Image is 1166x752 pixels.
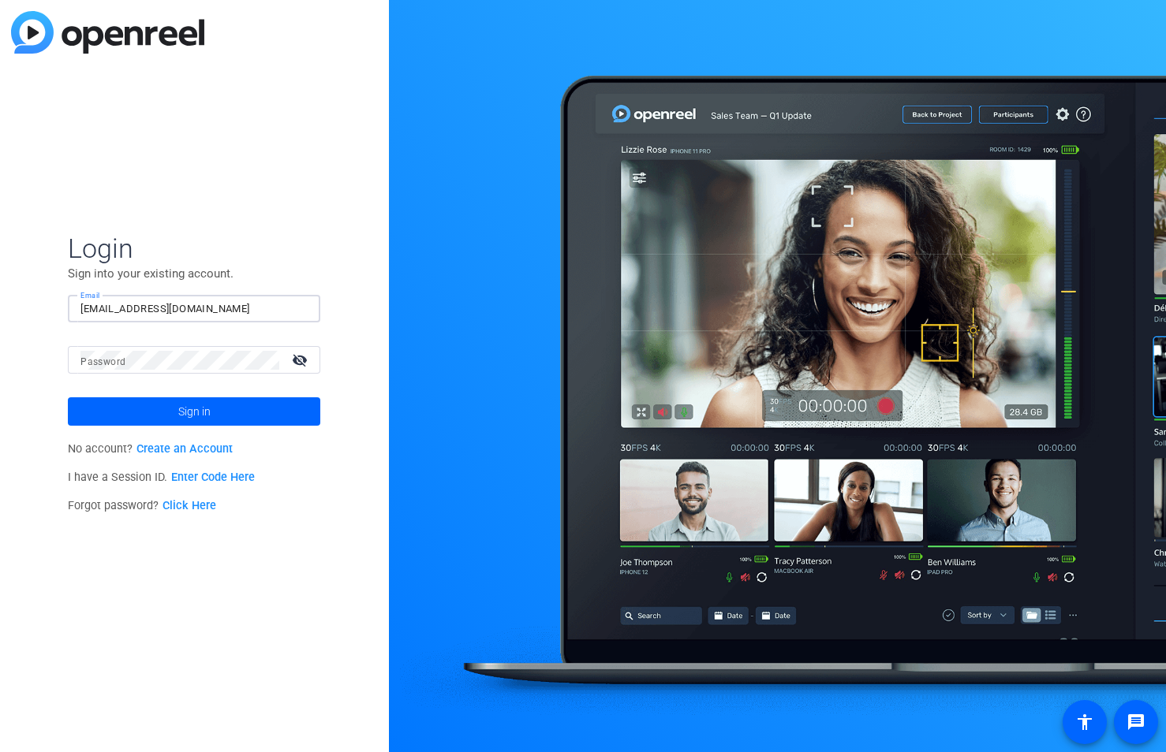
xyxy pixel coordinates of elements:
[171,471,255,484] a: Enter Code Here
[136,442,233,456] a: Create an Account
[68,442,233,456] span: No account?
[11,11,204,54] img: blue-gradient.svg
[178,392,211,431] span: Sign in
[80,291,100,300] mat-label: Email
[68,265,320,282] p: Sign into your existing account.
[286,300,305,318] keeper-lock: Open Keeper Popup
[258,351,277,370] keeper-lock: Open Keeper Popup
[163,499,216,512] a: Click Here
[80,300,308,318] input: Enter Email Address
[68,232,320,265] span: Login
[282,348,320,371] mat-icon: visibility_off
[68,397,320,426] button: Sign in
[68,471,255,484] span: I have a Session ID.
[68,499,216,512] span: Forgot password?
[1127,713,1145,732] mat-icon: message
[1075,713,1094,732] mat-icon: accessibility
[80,356,125,367] mat-label: Password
